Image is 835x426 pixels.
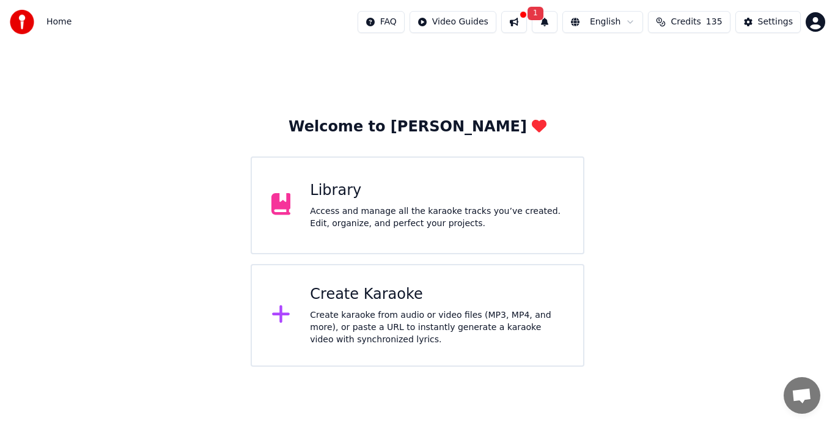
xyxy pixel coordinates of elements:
nav: breadcrumb [46,16,72,28]
div: Welcome to [PERSON_NAME] [289,117,546,137]
span: Credits [671,16,701,28]
img: youka [10,10,34,34]
button: FAQ [358,11,405,33]
button: 1 [532,11,557,33]
a: Open chat [784,377,820,414]
button: Video Guides [410,11,496,33]
span: Home [46,16,72,28]
div: Library [310,181,564,200]
button: Settings [735,11,801,33]
span: 135 [706,16,723,28]
div: Access and manage all the karaoke tracks you’ve created. Edit, organize, and perfect your projects. [310,205,564,230]
div: Settings [758,16,793,28]
button: Credits135 [648,11,730,33]
div: Create Karaoke [310,285,564,304]
span: 1 [528,7,543,20]
div: Create karaoke from audio or video files (MP3, MP4, and more), or paste a URL to instantly genera... [310,309,564,346]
